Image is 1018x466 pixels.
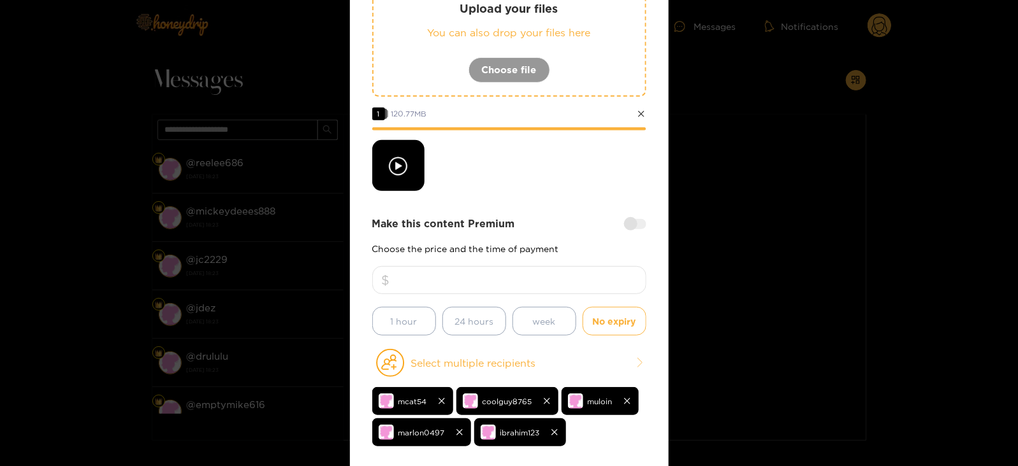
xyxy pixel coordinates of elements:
[398,425,445,440] span: marlon0497
[391,109,427,118] span: 120.77 MB
[372,244,646,253] p: Choose the price and the time of payment
[583,307,646,335] button: No expiry
[379,393,394,409] img: no-avatar.png
[481,425,496,440] img: no-avatar.png
[513,307,576,335] button: week
[469,57,550,83] button: Choose file
[463,393,478,409] img: no-avatar.png
[399,1,620,16] p: Upload your files
[593,314,636,328] span: No expiry
[372,307,436,335] button: 1 hour
[483,394,532,409] span: coolguy8765
[372,348,646,378] button: Select multiple recipients
[500,425,540,440] span: ibrahim123
[588,394,613,409] span: muloin
[391,314,418,328] span: 1 hour
[454,314,493,328] span: 24 hours
[372,108,385,120] span: 1
[379,425,394,440] img: no-avatar.png
[372,216,515,231] strong: Make this content Premium
[398,394,427,409] span: mcat54
[442,307,506,335] button: 24 hours
[533,314,556,328] span: week
[399,25,620,40] p: You can also drop your files here
[568,393,583,409] img: no-avatar.png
